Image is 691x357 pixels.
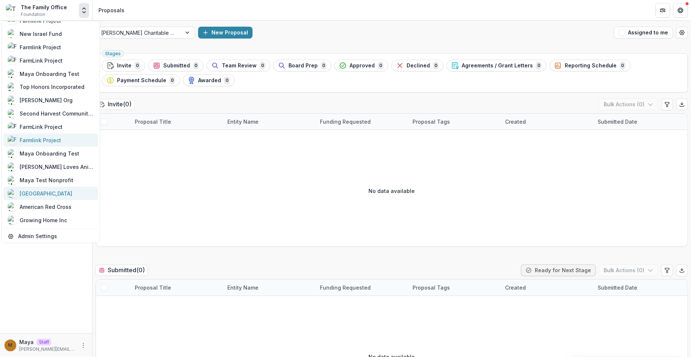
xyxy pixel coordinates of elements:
div: Entity Name [223,284,263,291]
div: Funding Requested [316,118,375,126]
div: Proposal Title [130,280,223,296]
button: Edit table settings [661,264,673,276]
button: Open entity switcher [79,3,89,18]
div: Proposal Tags [408,114,501,130]
div: Proposal Title [130,284,176,291]
button: Awarded0 [183,74,235,86]
div: Entity Name [223,118,263,126]
span: 0 [193,61,199,70]
div: Proposal Tags [408,280,501,296]
div: Farmlink Project [20,16,61,24]
p: Maya [19,338,34,346]
div: Created [501,280,593,296]
div: Submitted Date [593,118,642,126]
div: Entity Name [223,280,316,296]
button: Agreements / Grant Letters0 [447,60,547,71]
span: Board Prep [288,63,318,69]
div: Proposal Title [130,114,223,130]
h2: Submitted ( 0 ) [96,265,148,276]
div: Submitted Date [593,280,686,296]
div: Funding Requested [316,280,408,296]
span: 0 [224,76,230,84]
span: Invite [117,63,131,69]
button: Team Review0 [207,60,270,71]
div: Maya [9,343,13,348]
span: 0 [169,76,175,84]
button: Bulk Actions (0) [599,264,658,276]
div: Submitted Date [593,114,686,130]
img: The Family Office [6,4,18,16]
h2: Invite ( 0 ) [96,99,135,110]
div: Created [501,118,530,126]
span: Agreements / Grant Letters [462,63,533,69]
div: Proposals [99,6,124,14]
div: Submitted Date [593,284,642,291]
div: Entity Name [223,114,316,130]
p: [PERSON_NAME][EMAIL_ADDRESS][DOMAIN_NAME] [19,346,76,353]
button: Export table data [676,99,688,110]
span: Stages [105,51,121,56]
span: 0 [536,61,542,70]
span: Payment Schedule [117,77,166,84]
button: Export table data [676,264,688,276]
button: Reporting Schedule0 [550,60,631,71]
span: 0 [378,61,384,70]
button: More [79,341,88,350]
button: Get Help [673,3,688,18]
button: Declined0 [391,60,444,71]
button: Board Prep0 [273,60,331,71]
span: Approved [350,63,375,69]
span: 0 [620,61,626,70]
span: Team Review [222,63,257,69]
button: Payment Schedule0 [102,74,180,86]
img: Farmlink Project [8,16,17,24]
div: Funding Requested [316,114,408,130]
span: Reporting Schedule [565,63,617,69]
button: Partners [655,3,670,18]
div: The Family Office [21,3,67,11]
div: Proposal Tags [408,284,454,291]
button: Invite0 [102,60,145,71]
span: 0 [433,61,439,70]
button: Approved0 [334,60,388,71]
div: Proposal Tags [408,118,454,126]
button: Edit table settings [661,99,673,110]
button: Submitted0 [148,60,204,71]
button: Assigned to me [614,27,673,39]
span: Foundation [21,11,45,18]
span: 0 [260,61,266,70]
div: Funding Requested [316,284,375,291]
nav: breadcrumb [96,5,127,16]
div: Created [501,114,593,130]
span: Declined [407,63,430,69]
button: Ready for Next Stage [521,264,596,276]
span: Submitted [163,63,190,69]
button: Open table manager [676,27,688,39]
div: Proposal Title [130,118,176,126]
div: Created [501,284,530,291]
button: Bulk Actions (0) [599,99,658,110]
span: 0 [321,61,327,70]
p: No data available [369,187,415,195]
button: New Proposal [198,27,253,39]
span: Awarded [198,77,221,84]
span: 0 [134,61,140,70]
p: Staff [37,339,51,346]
